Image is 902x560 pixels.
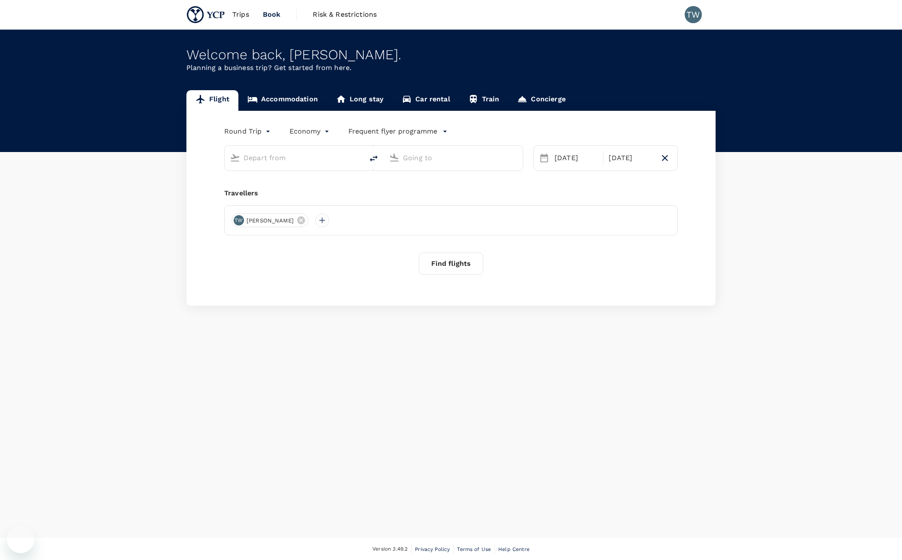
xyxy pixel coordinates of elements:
[313,9,377,20] span: Risk & Restrictions
[498,545,530,554] a: Help Centre
[232,213,308,227] div: TW[PERSON_NAME]
[517,157,518,158] button: Open
[372,545,408,554] span: Version 3.49.2
[415,545,450,554] a: Privacy Policy
[186,90,238,111] a: Flight
[289,125,331,138] div: Economy
[605,149,655,167] div: [DATE]
[685,6,702,23] div: TW
[403,151,505,164] input: Going to
[241,216,299,225] span: [PERSON_NAME]
[551,149,601,167] div: [DATE]
[459,90,509,111] a: Train
[232,9,249,20] span: Trips
[186,63,716,73] p: Planning a business trip? Get started from here.
[224,125,272,138] div: Round Trip
[234,215,244,225] div: TW
[457,545,491,554] a: Terms of Use
[186,5,225,24] img: YCP SG Pte. Ltd.
[7,526,34,553] iframe: Button to launch messaging window
[238,90,327,111] a: Accommodation
[224,188,678,198] div: Travellers
[498,546,530,552] span: Help Centre
[348,126,448,137] button: Frequent flyer programme
[419,253,483,275] button: Find flights
[393,90,459,111] a: Car rental
[357,157,359,158] button: Open
[244,151,345,164] input: Depart from
[186,47,716,63] div: Welcome back , [PERSON_NAME] .
[508,90,574,111] a: Concierge
[363,148,384,169] button: delete
[263,9,281,20] span: Book
[327,90,393,111] a: Long stay
[457,546,491,552] span: Terms of Use
[415,546,450,552] span: Privacy Policy
[348,126,437,137] p: Frequent flyer programme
